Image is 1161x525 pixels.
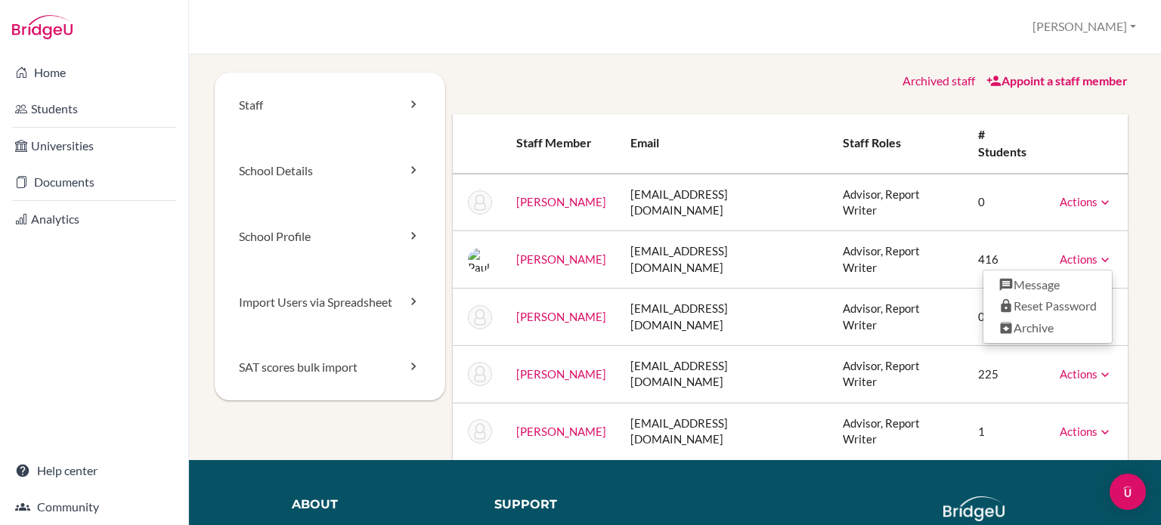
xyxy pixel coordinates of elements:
td: Advisor, Report Writer [831,231,967,289]
th: Staff roles [831,114,967,174]
a: [PERSON_NAME] [516,252,606,266]
div: Open Intercom Messenger [1110,474,1146,510]
td: Advisor, Report Writer [831,403,967,459]
img: Paul Dobson [468,248,492,272]
th: Staff member [504,114,618,174]
a: Message [983,274,1112,296]
a: Archive [983,317,1112,339]
a: SAT scores bulk import [215,335,445,400]
th: Email [618,114,831,174]
th: # students [966,114,1048,174]
img: Jens Hieber [468,305,492,329]
a: School Details [215,138,445,204]
td: 0 [966,174,1048,231]
td: [EMAIL_ADDRESS][DOMAIN_NAME] [618,346,831,403]
td: 225 [966,346,1048,403]
td: 0 [966,289,1048,346]
td: [EMAIL_ADDRESS][DOMAIN_NAME] [618,174,831,231]
a: Actions [1060,367,1113,381]
td: 1 [966,403,1048,459]
a: Home [3,57,185,88]
img: logo_white@2x-f4f0deed5e89b7ecb1c2cc34c3e3d731f90f0f143d5ea2071677605dd97b5244.png [943,496,1005,521]
div: About [292,496,472,514]
td: Advisor, Report Writer [831,174,967,231]
button: [PERSON_NAME] [1026,13,1143,41]
a: Import Users via Spreadsheet [215,270,445,335]
a: Actions [1060,425,1113,438]
a: Staff [215,73,445,138]
td: Advisor, Report Writer [831,289,967,346]
div: Support [494,496,663,514]
a: [PERSON_NAME] [516,310,606,323]
a: Documents [3,167,185,197]
ul: Actions [983,270,1113,344]
td: [EMAIL_ADDRESS][DOMAIN_NAME] [618,403,831,459]
a: Reset Password [983,295,1112,317]
td: [EMAIL_ADDRESS][DOMAIN_NAME] [618,231,831,289]
td: [EMAIL_ADDRESS][DOMAIN_NAME] [618,289,831,346]
a: Students [3,94,185,124]
a: [PERSON_NAME] [516,425,606,438]
a: Universities [3,131,185,161]
td: Advisor, Report Writer [831,346,967,403]
a: [PERSON_NAME] [516,195,606,208]
a: Appoint a staff member [986,73,1128,88]
a: Actions [1060,252,1113,266]
a: Actions [1060,195,1113,208]
a: School Profile [215,204,445,270]
img: Elizabeth Muvumba [468,419,492,443]
td: 416 [966,231,1048,289]
a: Community [3,492,185,522]
a: Analytics [3,204,185,234]
img: Calvin Chuah [468,190,492,215]
img: Bridge-U [12,15,73,39]
a: Help center [3,456,185,486]
img: Anne Jones [468,362,492,386]
a: [PERSON_NAME] [516,367,606,381]
a: Archived staff [902,73,975,88]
